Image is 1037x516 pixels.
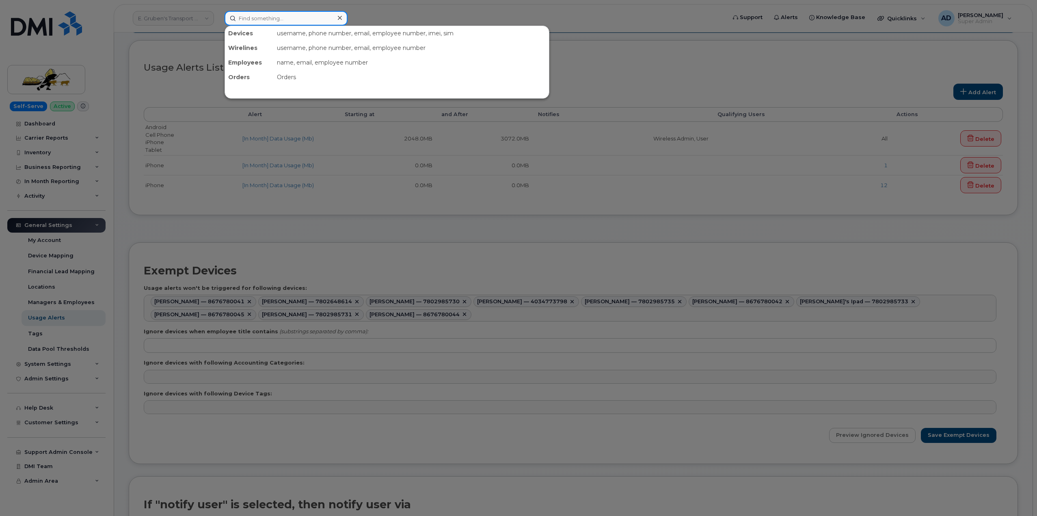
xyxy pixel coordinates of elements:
input: Find something... [225,11,348,26]
div: username, phone number, email, employee number, imei, sim [274,26,549,41]
div: Employees [225,55,274,70]
div: Orders [225,70,274,84]
div: Devices [225,26,274,41]
div: Orders [274,70,549,84]
div: name, email, employee number [274,55,549,70]
div: Wirelines [225,41,274,55]
div: username, phone number, email, employee number [274,41,549,55]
